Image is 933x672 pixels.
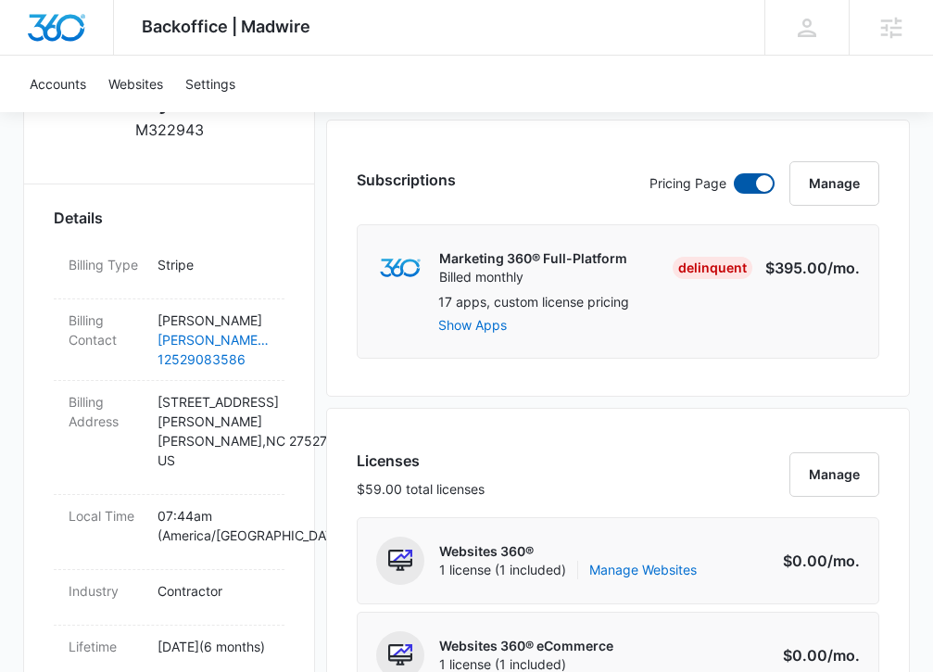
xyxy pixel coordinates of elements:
[357,169,456,191] h3: Subscriptions
[69,392,143,431] dt: Billing Address
[69,506,143,526] dt: Local Time
[827,552,860,570] span: /mo.
[54,570,284,626] div: IndustryContractor
[773,644,860,666] p: $0.00
[69,581,143,601] dt: Industry
[69,311,143,349] dt: Billing Contact
[589,561,697,579] a: Manage Websites
[69,255,143,274] dt: Billing Type
[97,56,174,112] a: Websites
[158,581,270,601] p: Contractor
[439,249,627,268] p: Marketing 360® Full-Platform
[789,452,879,497] button: Manage
[827,646,860,665] span: /mo.
[69,637,143,656] dt: Lifetime
[827,259,860,277] span: /mo.
[135,119,204,141] p: M322943
[158,392,270,470] p: [STREET_ADDRESS][PERSON_NAME] [PERSON_NAME] , NC 27527 US
[439,561,697,579] span: 1 license (1 included)
[380,259,420,278] img: marketing360Logo
[142,17,310,36] span: Backoffice | Madwire
[158,311,270,330] p: [PERSON_NAME]
[19,56,97,112] a: Accounts
[158,330,270,349] a: [PERSON_NAME][EMAIL_ADDRESS][DOMAIN_NAME]
[357,450,485,472] h3: Licenses
[158,255,270,274] p: Stripe
[54,207,103,229] span: Details
[439,637,613,655] p: Websites 360® eCommerce
[789,161,879,206] button: Manage
[773,550,860,572] p: $0.00
[438,292,629,311] p: 17 apps, custom license pricing
[673,257,752,279] div: Delinquent
[158,637,270,656] p: [DATE] ( 6 months )
[439,542,697,561] p: Websites 360®
[158,349,270,369] a: 12529083586
[54,244,284,299] div: Billing TypeStripe
[765,257,860,279] p: $395.00
[438,319,629,332] button: Show Apps
[54,495,284,570] div: Local Time07:44am (America/[GEOGRAPHIC_DATA])
[649,173,726,194] p: Pricing Page
[54,381,284,495] div: Billing Address[STREET_ADDRESS][PERSON_NAME][PERSON_NAME],NC 27527US
[439,268,627,286] p: Billed monthly
[54,299,284,381] div: Billing Contact[PERSON_NAME][PERSON_NAME][EMAIL_ADDRESS][DOMAIN_NAME]12529083586
[158,506,270,545] p: 07:44am ( America/[GEOGRAPHIC_DATA] )
[174,56,246,112] a: Settings
[357,479,485,499] p: $59.00 total licenses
